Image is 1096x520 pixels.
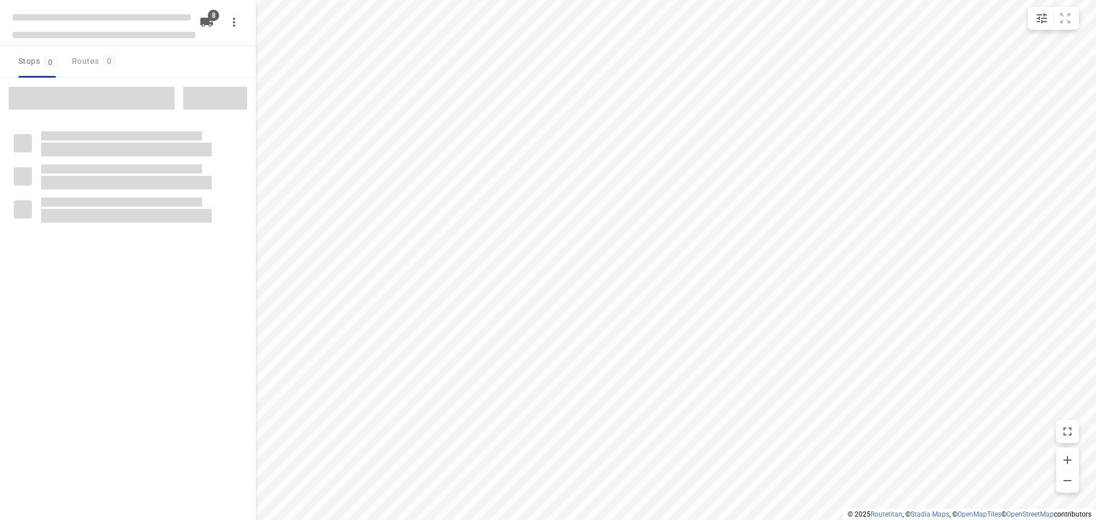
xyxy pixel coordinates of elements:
[848,510,1091,518] li: © 2025 , © , © © contributors
[1028,7,1079,30] div: small contained button group
[871,510,902,518] a: Routetitan
[1006,510,1054,518] a: OpenStreetMap
[957,510,1001,518] a: OpenMapTiles
[910,510,949,518] a: Stadia Maps
[1030,7,1053,30] button: Map settings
